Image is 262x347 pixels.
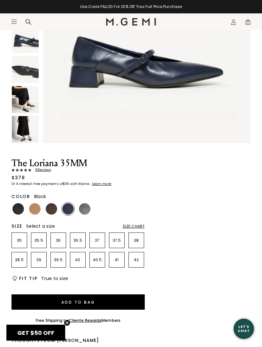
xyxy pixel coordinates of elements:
[51,238,66,243] p: 36
[123,224,145,229] div: Size Chart
[12,168,145,172] a: 6Reviews
[62,203,74,215] img: Navy
[63,181,69,186] klarna-placement-style-amount: $95
[79,203,90,215] img: Gunmetal
[92,181,111,186] klarna-placement-style-cta: Learn more
[51,257,66,262] p: 39.5
[12,238,27,243] p: 35
[90,238,105,243] p: 37
[31,257,46,262] p: 39
[34,193,46,200] span: Black
[106,18,156,26] img: M.Gemi
[64,320,70,326] button: Close teaser
[70,181,91,186] klarna-placement-style-body: with Klarna
[12,194,30,199] h2: Color
[46,203,57,215] img: Chocolate
[12,86,39,113] img: The Loriana 35MM
[129,238,144,243] p: 38
[19,276,37,281] h2: Fit Tip
[12,174,25,181] div: $378
[12,159,145,168] h1: The Loriana 35MM
[12,116,39,143] img: The Loriana 35MM
[129,257,144,262] p: 42
[234,325,254,333] div: Let's Chat
[12,257,27,262] p: 38.5
[12,56,39,83] img: The Loriana 35MM
[69,318,102,323] a: Cliente Rewards
[6,325,65,341] div: GET $50 OFFClose teaser
[12,181,63,186] klarna-placement-style-body: Or 4 interest-free payments of
[91,182,111,186] a: Learn more
[109,257,124,262] p: 41
[70,238,85,243] p: 36.5
[90,257,105,262] p: 40.5
[11,18,17,25] button: Open site menu
[12,294,145,310] button: Add to Bag
[29,203,41,215] img: Light Tan
[36,318,120,323] div: Free Shipping for Members
[26,223,55,229] span: Select a size
[12,338,145,343] div: Thoughts from [PERSON_NAME]
[41,275,68,282] span: True to size
[12,224,22,229] h2: Size
[31,238,46,243] p: 35.5
[245,20,251,26] span: 0
[12,203,24,215] img: Black
[17,329,54,337] span: GET $50 OFF
[70,257,85,262] p: 40
[31,168,51,172] span: 6 Review s
[109,238,124,243] p: 37.5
